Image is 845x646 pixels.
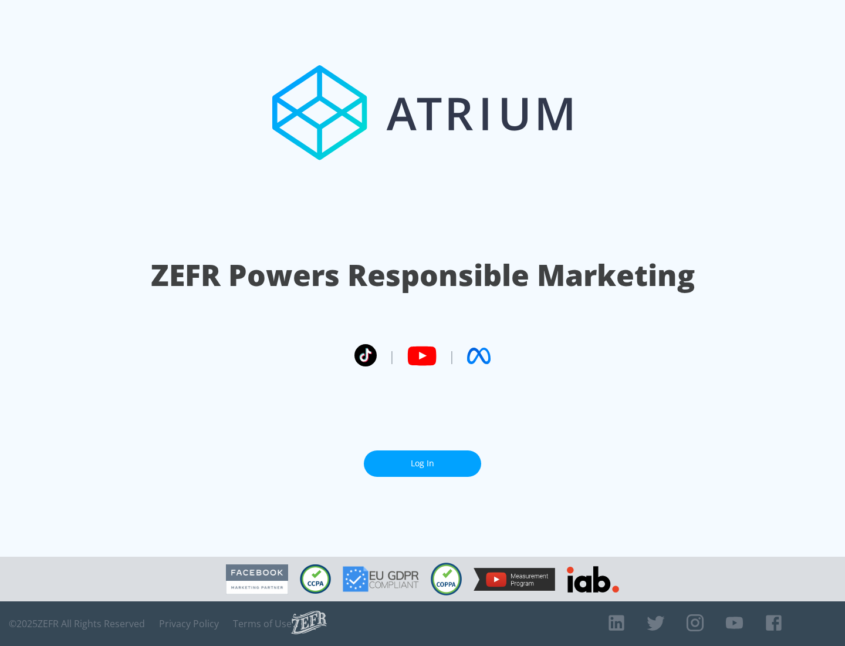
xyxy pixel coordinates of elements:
img: YouTube Measurement Program [474,568,555,591]
h1: ZEFR Powers Responsible Marketing [151,255,695,295]
a: Log In [364,450,481,477]
span: © 2025 ZEFR All Rights Reserved [9,618,145,630]
img: GDPR Compliant [343,566,419,592]
a: Terms of Use [233,618,292,630]
img: CCPA Compliant [300,564,331,594]
img: IAB [567,566,619,593]
a: Privacy Policy [159,618,219,630]
span: | [388,347,396,365]
span: | [448,347,455,365]
img: COPPA Compliant [431,563,462,595]
img: Facebook Marketing Partner [226,564,288,594]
